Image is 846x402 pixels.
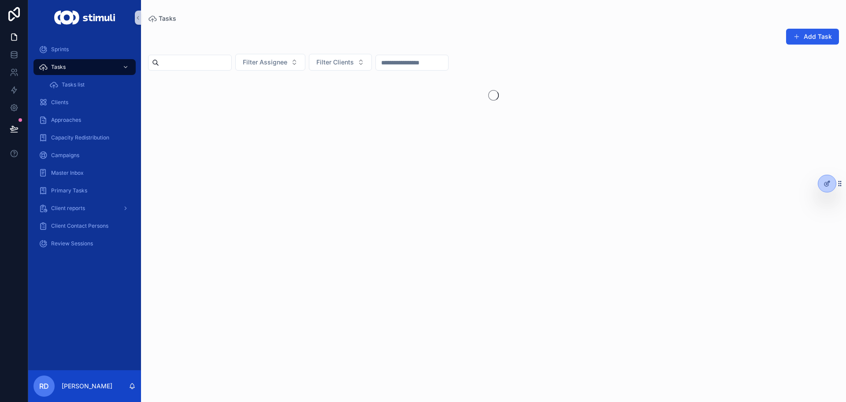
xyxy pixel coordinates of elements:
button: Add Task [786,29,839,45]
span: Filter Assignee [243,58,287,67]
button: Select Button [235,54,305,71]
button: Select Button [309,54,372,71]
a: Capacity Redistribution [33,130,136,146]
p: [PERSON_NAME] [62,382,112,391]
span: Campaigns [51,152,79,159]
span: Tasks list [62,81,85,88]
span: Clients [51,99,68,106]
span: Sprints [51,46,69,53]
a: Tasks list [44,77,136,93]
a: Master Inbox [33,165,136,181]
span: Tasks [159,14,176,23]
span: Review Sessions [51,240,93,247]
a: Campaigns [33,147,136,163]
span: Filter Clients [316,58,354,67]
img: App logo [54,11,115,25]
a: Primary Tasks [33,183,136,199]
a: Sprints [33,41,136,57]
span: Client Contact Persons [51,222,108,229]
a: Clients [33,94,136,110]
a: Approaches [33,112,136,128]
a: Client reports [33,200,136,216]
a: Client Contact Persons [33,218,136,234]
div: scrollable content [28,35,141,263]
span: Primary Tasks [51,187,87,194]
span: Capacity Redistribution [51,134,109,141]
span: Client reports [51,205,85,212]
span: Approaches [51,116,81,124]
span: Master Inbox [51,169,84,177]
a: Tasks [33,59,136,75]
a: Tasks [148,14,176,23]
span: Tasks [51,64,66,71]
a: Review Sessions [33,236,136,252]
span: RD [39,381,49,391]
